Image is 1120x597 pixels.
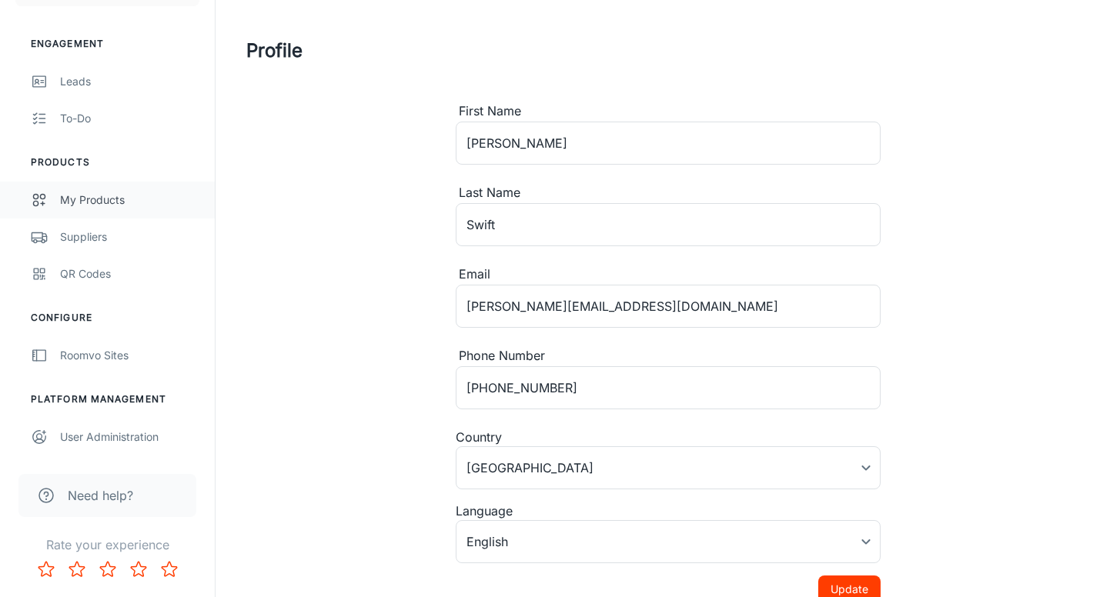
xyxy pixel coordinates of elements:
[68,486,133,505] span: Need help?
[456,346,881,366] div: Phone Number
[60,110,199,127] div: To-do
[246,37,303,65] h1: Profile
[31,554,62,585] button: Rate 1 star
[12,535,202,554] p: Rate your experience
[60,192,199,208] div: My Products
[456,520,881,563] div: English
[60,265,199,282] div: QR Codes
[456,502,881,520] div: Language
[60,73,199,90] div: Leads
[456,446,881,489] div: [GEOGRAPHIC_DATA]
[456,265,881,285] div: Email
[92,554,123,585] button: Rate 3 star
[123,554,154,585] button: Rate 4 star
[60,429,199,445] div: User Administration
[154,554,185,585] button: Rate 5 star
[60,228,199,245] div: Suppliers
[456,183,881,203] div: Last Name
[456,428,881,446] div: Country
[456,102,881,122] div: First Name
[60,347,199,364] div: Roomvo Sites
[62,554,92,585] button: Rate 2 star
